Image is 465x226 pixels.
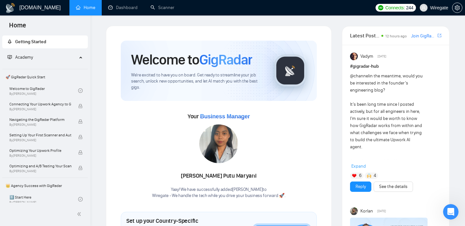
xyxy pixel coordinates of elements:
span: lock [78,166,83,170]
span: lock [78,104,83,108]
img: 1705910460506-WhatsApp%20Image%202024-01-22%20at%2015.55.56.jpeg [199,124,238,163]
span: Setting Up Your First Scanner and Auto-Bidder [9,132,71,138]
img: upwork-logo.png [378,5,383,10]
span: 12 hours ago [385,34,407,38]
a: See the details [379,183,408,190]
span: Optimizing and A/B Testing Your Scanner for Better Results [9,163,71,169]
span: By [PERSON_NAME] [9,123,71,127]
span: Home [4,21,31,34]
span: Expand [351,163,366,169]
img: logo [5,3,15,13]
a: searchScanner [150,5,174,10]
span: Latest Posts from the GigRadar Community [350,32,379,40]
span: By [PERSON_NAME] [9,169,71,173]
span: By [PERSON_NAME] [9,107,71,111]
span: user [421,5,426,10]
span: 6 [359,172,362,179]
span: 👑 Agency Success with GigRadar [3,179,87,192]
span: Academy [15,54,33,60]
span: 244 [406,4,413,11]
img: 🙌 [367,173,371,178]
button: setting [452,3,462,13]
img: ❤️ [352,173,356,178]
span: check-circle [78,197,83,201]
span: fund-projection-screen [7,55,12,59]
span: Academy [7,54,33,60]
a: setting [452,5,462,10]
h1: Welcome to [131,51,252,68]
img: Vadym [350,53,358,60]
iframe: Intercom live chat [443,204,459,220]
a: homeHome [76,5,95,10]
span: Getting Started [15,39,46,44]
p: Wiregate - We handle the tech while you drive your business forward 🚀 . [152,193,285,199]
span: double-left [77,211,83,217]
span: lock [78,150,83,155]
img: Korlan [350,207,358,215]
div: Yaay! We have successfully added [PERSON_NAME] to [152,187,285,199]
span: @channel [350,73,369,79]
span: export [438,33,441,38]
span: Your [188,113,250,120]
button: Reply [350,182,371,192]
span: We're excited to have you on board. Get ready to streamline your job search, unlock new opportuni... [131,72,264,91]
span: check-circle [78,88,83,93]
img: gigradar-logo.png [274,54,306,87]
span: Navigating the GigRadar Platform [9,116,71,123]
a: Reply [356,183,366,190]
a: export [438,33,441,39]
span: Korlan [360,208,373,215]
span: [DATE] [377,54,386,59]
a: Join GigRadar Slack Community [411,33,436,40]
div: [PERSON_NAME] Putu Maryani [152,171,285,182]
span: [DATE] [377,208,386,214]
a: Welcome to GigRadarBy[PERSON_NAME] [9,84,78,98]
span: Business Manager [200,113,250,120]
li: Getting Started [2,35,88,48]
span: 🚀 GigRadar Quick Start [3,71,87,84]
button: See the details [374,182,413,192]
a: 1️⃣ Start HereBy[PERSON_NAME] [9,192,78,206]
h1: # gigradar-hub [350,63,441,70]
span: 4 [374,172,376,179]
span: Connects: [385,4,405,11]
span: GigRadar [199,51,252,68]
span: rocket [7,39,12,44]
a: dashboardDashboard [108,5,138,10]
span: By [PERSON_NAME] [9,138,71,142]
span: Vadym [360,53,373,60]
span: By [PERSON_NAME] [9,154,71,158]
span: lock [78,119,83,124]
span: lock [78,135,83,139]
span: Optimizing Your Upwork Profile [9,147,71,154]
span: Connecting Your Upwork Agency to GigRadar [9,101,71,107]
